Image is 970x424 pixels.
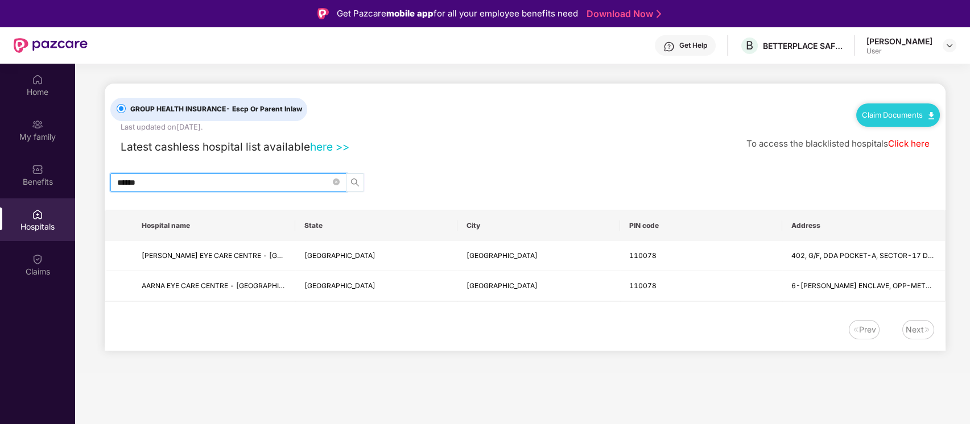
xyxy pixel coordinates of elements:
span: - Escp Or Parent Inlaw [226,105,302,113]
img: svg+xml;base64,PHN2ZyB3aWR0aD0iMjAiIGhlaWdodD0iMjAiIHZpZXdCb3g9IjAgMCAyMCAyMCIgZmlsbD0ibm9uZSIgeG... [32,119,43,130]
span: GROUP HEALTH INSURANCE [126,104,307,115]
span: 110078 [629,251,657,260]
span: [GEOGRAPHIC_DATA] [304,251,375,260]
img: svg+xml;base64,PHN2ZyBpZD0iSG9tZSIgeG1sbnM9Imh0dHA6Ly93d3cudzMub3JnLzIwMDAvc3ZnIiB3aWR0aD0iMjAiIG... [32,74,43,85]
div: Prev [859,323,876,336]
a: here >> [310,140,349,153]
td: DELHI [295,271,458,301]
img: svg+xml;base64,PHN2ZyB4bWxucz0iaHR0cDovL3d3dy53My5vcmcvMjAwMC9zdmciIHdpZHRoPSIxNiIgaGVpZ2h0PSIxNi... [924,326,931,333]
td: 6-INDER ENCLAVE, OPP-METRO PILLAR NO-314, MAIN ROHTAK ROAD, [782,271,945,301]
img: svg+xml;base64,PHN2ZyB4bWxucz0iaHR0cDovL3d3dy53My5vcmcvMjAwMC9zdmciIHdpZHRoPSIxMC40IiBoZWlnaHQ9Ij... [928,112,934,119]
img: Stroke [657,8,661,20]
td: DELHI [295,241,458,271]
img: svg+xml;base64,PHN2ZyBpZD0iQmVuZWZpdHMiIHhtbG5zPSJodHRwOi8vd3d3LnczLm9yZy8yMDAwL3N2ZyIgd2lkdGg9Ij... [32,164,43,175]
div: [PERSON_NAME] [866,36,932,47]
span: To access the blacklisted hospitals [746,138,888,149]
span: [PERSON_NAME] EYE CARE CENTRE - [GEOGRAPHIC_DATA] [142,251,340,260]
div: Get Help [679,41,707,50]
td: 402, G/F, DDA POCKET-A, SECTOR-17 DWARKA [782,241,945,271]
span: Latest cashless hospital list available [121,140,310,153]
th: Address [782,210,945,241]
img: svg+xml;base64,PHN2ZyBpZD0iQ2xhaW0iIHhtbG5zPSJodHRwOi8vd3d3LnczLm9yZy8yMDAwL3N2ZyIgd2lkdGg9IjIwIi... [32,253,43,265]
span: 402, G/F, DDA POCKET-A, SECTOR-17 DWARKA [791,251,952,260]
span: [GEOGRAPHIC_DATA] [467,281,538,290]
th: City [457,210,620,241]
a: Click here [888,138,930,149]
td: NEW DELHI [457,241,620,271]
div: Next [906,323,924,336]
span: AARNA EYE CARE CENTRE - [GEOGRAPHIC_DATA] [142,281,307,290]
span: [GEOGRAPHIC_DATA] [304,281,375,290]
div: Get Pazcare for all your employee benefits need [337,7,578,20]
span: Hospital name [142,221,286,230]
th: Hospital name [133,210,295,241]
img: svg+xml;base64,PHN2ZyBpZD0iSG9zcGl0YWxzIiB4bWxucz0iaHR0cDovL3d3dy53My5vcmcvMjAwMC9zdmciIHdpZHRoPS... [32,209,43,220]
div: BETTERPLACE SAFETY SOLUTIONS PRIVATE LIMITED [763,40,843,51]
a: Claim Documents [862,110,934,119]
th: PIN code [620,210,783,241]
td: SHREE NETRAM EYE CARE CENTRE - NEW DELHI [133,241,295,271]
img: svg+xml;base64,PHN2ZyBpZD0iRHJvcGRvd24tMzJ4MzIiIHhtbG5zPSJodHRwOi8vd3d3LnczLm9yZy8yMDAwL3N2ZyIgd2... [945,41,954,50]
td: NEW DELHI [457,271,620,301]
td: AARNA EYE CARE CENTRE - DELHI [133,271,295,301]
strong: mobile app [386,8,434,19]
img: svg+xml;base64,PHN2ZyBpZD0iSGVscC0zMngzMiIgeG1sbnM9Imh0dHA6Ly93d3cudzMub3JnLzIwMDAvc3ZnIiB3aWR0aD... [663,41,675,52]
span: Address [791,221,936,230]
span: close-circle [333,178,340,185]
img: svg+xml;base64,PHN2ZyB4bWxucz0iaHR0cDovL3d3dy53My5vcmcvMjAwMC9zdmciIHdpZHRoPSIxNiIgaGVpZ2h0PSIxNi... [852,326,859,333]
span: B [746,39,753,52]
a: Download Now [587,8,658,20]
img: Logo [317,8,329,19]
span: 110078 [629,281,657,290]
span: search [346,178,364,187]
button: search [346,173,364,192]
th: State [295,210,458,241]
div: User [866,47,932,56]
span: close-circle [333,177,340,188]
div: Last updated on [DATE] . [121,121,203,132]
span: [GEOGRAPHIC_DATA] [467,251,538,260]
img: New Pazcare Logo [14,38,88,53]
